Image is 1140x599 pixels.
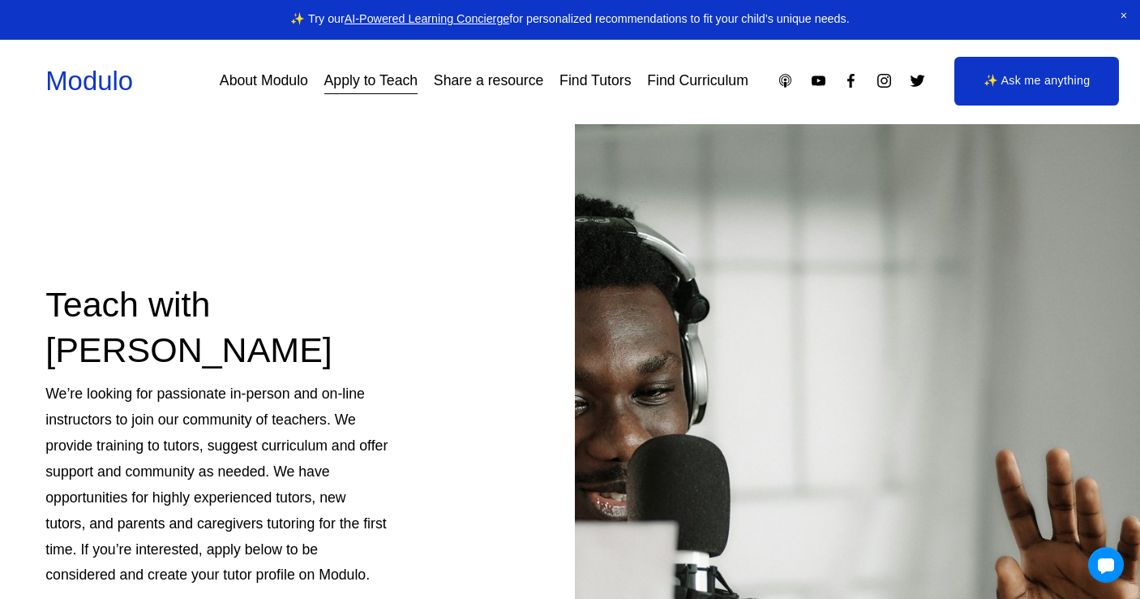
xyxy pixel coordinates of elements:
a: Apply to Teach [324,67,418,95]
a: Facebook [842,72,859,89]
a: Find Curriculum [647,67,748,95]
h2: Teach with [PERSON_NAME] [45,282,389,373]
a: Apple Podcasts [777,72,794,89]
a: AI-Powered Learning Concierge [345,12,509,25]
a: ✨ Ask me anything [954,57,1119,106]
a: Find Tutors [559,67,631,95]
a: Instagram [876,72,893,89]
a: YouTube [810,72,827,89]
p: We’re looking for passionate in-person and on-line instructors to join our community of teachers.... [45,381,389,588]
a: About Modulo [220,67,308,95]
a: Modulo [45,66,133,96]
a: Share a resource [434,67,544,95]
a: Twitter [909,72,926,89]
